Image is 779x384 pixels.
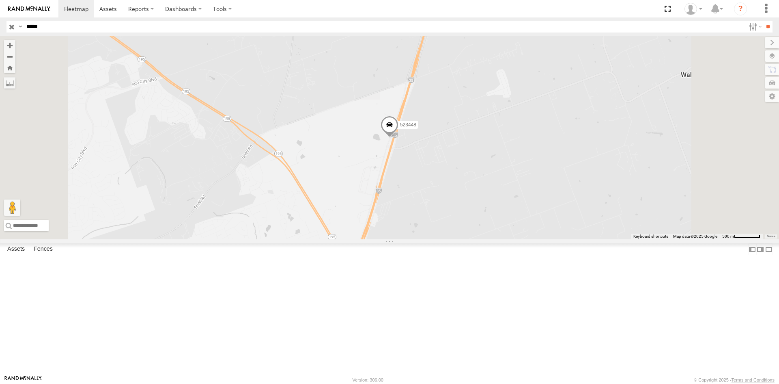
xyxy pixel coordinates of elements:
button: Zoom out [4,51,15,62]
label: Search Filter Options [746,21,763,33]
label: Dock Summary Table to the Right [756,243,764,255]
span: 500 m [722,234,734,239]
label: Dock Summary Table to the Left [748,243,756,255]
button: Drag Pegman onto the map to open Street View [4,200,20,216]
label: Fences [30,244,57,255]
img: rand-logo.svg [8,6,50,12]
label: Hide Summary Table [765,243,773,255]
span: 523448 [400,122,416,128]
button: Map Scale: 500 m per 61 pixels [720,234,763,239]
div: © Copyright 2025 - [694,377,775,382]
button: Keyboard shortcuts [633,234,668,239]
a: Terms and Conditions [732,377,775,382]
button: Zoom Home [4,62,15,73]
a: Visit our Website [4,376,42,384]
div: Version: 306.00 [353,377,383,382]
label: Map Settings [765,91,779,102]
a: Terms (opens in new tab) [767,235,775,238]
label: Assets [3,244,29,255]
label: Measure [4,77,15,89]
i: ? [734,2,747,15]
button: Zoom in [4,40,15,51]
div: Carlos Ortiz [682,3,705,15]
span: Map data ©2025 Google [673,234,717,239]
label: Search Query [17,21,24,33]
